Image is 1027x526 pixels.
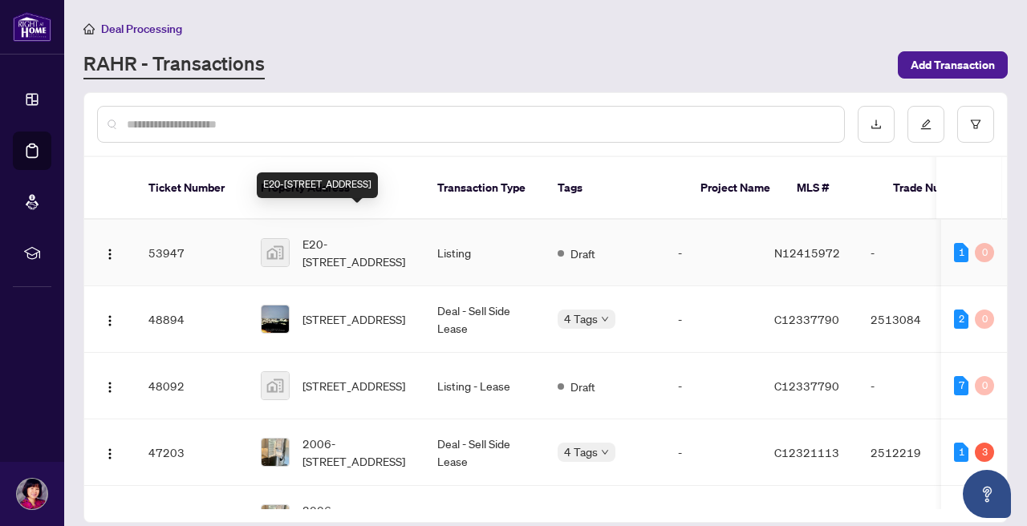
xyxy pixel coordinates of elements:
[424,286,545,353] td: Deal - Sell Side Lease
[262,239,289,266] img: thumbnail-img
[975,443,994,462] div: 3
[302,310,405,328] span: [STREET_ADDRESS]
[954,243,968,262] div: 1
[858,353,970,419] td: -
[545,157,688,220] th: Tags
[975,376,994,395] div: 0
[104,447,116,460] img: Logo
[262,305,289,333] img: thumbnail-img
[262,439,289,466] img: thumbnail-img
[601,315,609,323] span: down
[104,314,116,327] img: Logo
[136,220,248,286] td: 53947
[424,220,545,286] td: Listing
[858,286,970,353] td: 2513084
[665,353,761,419] td: -
[880,157,992,220] th: Trade Number
[257,172,378,198] div: E20-[STREET_ADDRESS]
[954,310,968,329] div: 2
[13,12,51,42] img: logo
[858,419,970,486] td: 2512219
[970,119,981,130] span: filter
[911,52,995,78] span: Add Transaction
[570,245,595,262] span: Draft
[564,310,598,328] span: 4 Tags
[784,157,880,220] th: MLS #
[957,106,994,143] button: filter
[954,443,968,462] div: 1
[774,245,840,260] span: N12415972
[97,439,123,465] button: Logo
[97,306,123,332] button: Logo
[858,106,895,143] button: download
[136,353,248,419] td: 48092
[858,220,970,286] td: -
[424,353,545,419] td: Listing - Lease
[262,372,289,399] img: thumbnail-img
[920,119,932,130] span: edit
[17,479,47,509] img: Profile Icon
[975,243,994,262] div: 0
[248,157,424,220] th: Property Address
[83,51,265,79] a: RAHR - Transactions
[774,312,839,326] span: C12337790
[975,310,994,329] div: 0
[688,157,784,220] th: Project Name
[665,220,761,286] td: -
[97,240,123,265] button: Logo
[83,23,95,34] span: home
[871,119,882,130] span: download
[774,445,839,459] span: C12321113
[97,373,123,399] button: Logo
[665,419,761,486] td: -
[136,419,248,486] td: 47203
[424,419,545,486] td: Deal - Sell Side Lease
[136,286,248,353] td: 48894
[665,286,761,353] td: -
[963,470,1011,518] button: Open asap
[601,448,609,456] span: down
[570,378,595,395] span: Draft
[302,377,405,394] span: [STREET_ADDRESS]
[302,235,412,270] span: E20-[STREET_ADDRESS]
[774,378,839,393] span: C12337790
[898,51,1008,79] button: Add Transaction
[907,106,944,143] button: edit
[104,248,116,261] img: Logo
[104,381,116,394] img: Logo
[302,435,412,470] span: 2006-[STREET_ADDRESS]
[424,157,545,220] th: Transaction Type
[136,157,248,220] th: Ticket Number
[954,376,968,395] div: 7
[101,22,182,36] span: Deal Processing
[564,443,598,461] span: 4 Tags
